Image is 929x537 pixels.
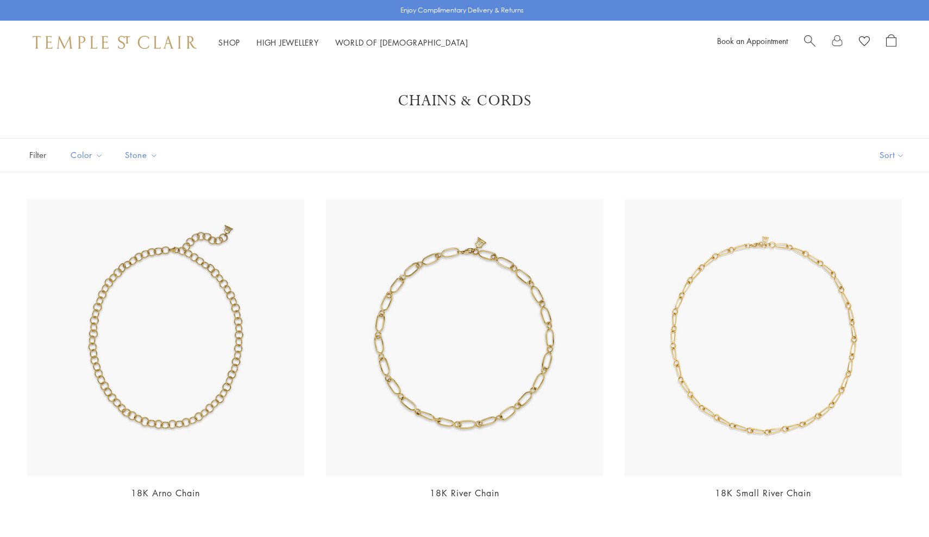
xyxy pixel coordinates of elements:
[131,487,200,499] a: 18K Arno Chain
[218,36,468,49] nav: Main navigation
[400,5,524,16] p: Enjoy Complimentary Delivery & Returns
[855,138,929,172] button: Show sort by
[256,37,319,48] a: High JewelleryHigh Jewellery
[335,37,468,48] a: World of [DEMOGRAPHIC_DATA]World of [DEMOGRAPHIC_DATA]
[33,36,197,49] img: Temple St. Clair
[27,199,304,476] img: N88810-ARNO18
[117,143,166,167] button: Stone
[717,35,788,46] a: Book an Appointment
[120,148,166,162] span: Stone
[715,487,811,499] a: 18K Small River Chain
[886,34,896,50] a: Open Shopping Bag
[804,34,815,50] a: Search
[65,148,111,162] span: Color
[43,91,886,111] h1: Chains & Cords
[625,199,902,476] img: N88891-SMRIV18
[218,37,240,48] a: ShopShop
[62,143,111,167] button: Color
[430,487,499,499] a: 18K River Chain
[326,199,603,476] img: N88891-RIVER18
[875,486,918,526] iframe: Gorgias live chat messenger
[859,34,870,50] a: View Wishlist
